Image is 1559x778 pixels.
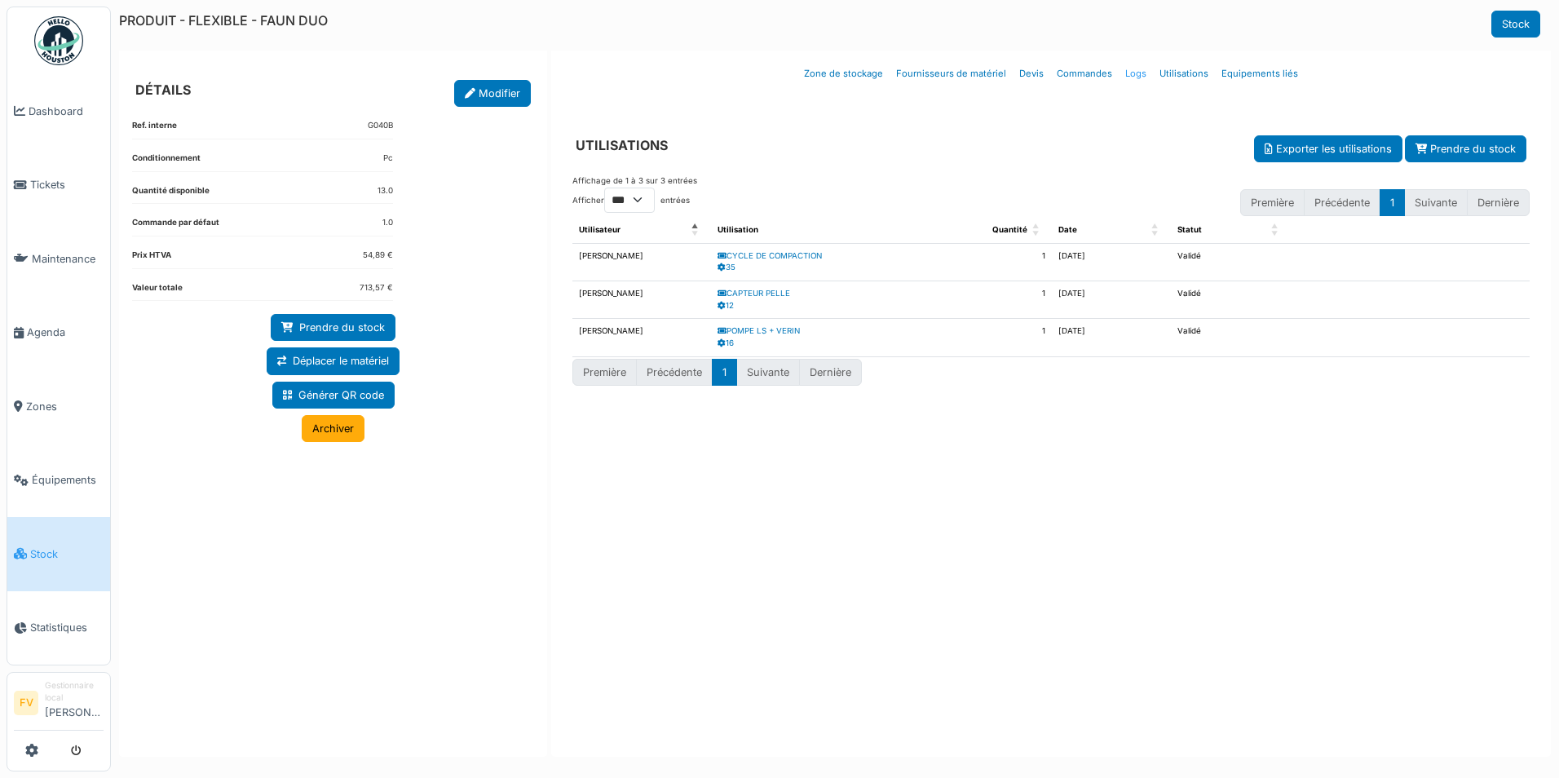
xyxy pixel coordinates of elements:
[579,225,621,234] span: Utilisateur
[368,120,393,132] dd: G040B
[1119,55,1153,93] a: Logs
[604,188,655,213] select: Afficherentrées
[360,282,393,294] dd: 713,57 €
[14,679,104,731] a: FV Gestionnaire local[PERSON_NAME]
[1171,243,1291,281] td: Validé
[572,243,711,281] td: [PERSON_NAME]
[1177,225,1202,234] span: Statut
[718,251,822,260] a: CYCLE DE COMPACTION
[7,296,110,370] a: Agenda
[992,225,1027,234] span: Quantité
[119,13,328,29] h6: PRODUIT - FLEXIBLE - FAUN DUO
[27,325,104,340] span: Agenda
[718,301,734,310] a: 12
[132,217,219,236] dt: Commande par défaut
[932,281,1052,319] td: 1
[718,326,800,335] a: POMPE LS + VERIN
[271,314,395,341] a: Prendre du stock
[32,251,104,267] span: Maintenance
[135,82,191,98] h6: DÉTAILS
[132,153,201,171] dt: Conditionnement
[797,55,890,93] a: Zone de stockage
[7,148,110,223] a: Tickets
[932,243,1052,281] td: 1
[32,472,104,488] span: Équipements
[932,319,1052,356] td: 1
[302,415,364,442] a: Archiver
[572,175,697,188] div: Affichage de 1 à 3 sur 3 entrées
[890,55,1013,93] a: Fournisseurs de matériel
[1171,319,1291,356] td: Validé
[718,289,790,298] a: CAPTEUR PELLE
[576,138,668,153] h6: UTILISATIONS
[7,369,110,444] a: Zones
[378,185,393,197] dd: 13.0
[132,282,183,301] dt: Valeur totale
[45,679,104,705] div: Gestionnaire local
[363,250,393,262] dd: 54,89 €
[572,281,711,319] td: [PERSON_NAME]
[454,80,531,107] a: Modifier
[34,16,83,65] img: Badge_color-CXgf-gQk.svg
[14,691,38,715] li: FV
[29,104,104,119] span: Dashboard
[718,225,758,234] span: Utilisation
[132,185,210,204] dt: Quantité disponible
[572,319,711,356] td: [PERSON_NAME]
[30,177,104,192] span: Tickets
[132,250,171,268] dt: Prix HTVA
[272,382,395,409] a: Générer QR code
[132,120,177,139] dt: Ref. interne
[1052,243,1172,281] td: [DATE]
[1380,189,1405,216] button: 1
[7,74,110,148] a: Dashboard
[7,444,110,518] a: Équipements
[7,591,110,665] a: Statistiques
[712,359,737,386] button: 1
[572,188,690,213] label: Afficher entrées
[1013,55,1050,93] a: Devis
[1052,319,1172,356] td: [DATE]
[26,399,104,414] span: Zones
[382,217,393,229] dd: 1.0
[7,222,110,296] a: Maintenance
[383,153,393,165] dd: Pc
[30,620,104,635] span: Statistiques
[1058,225,1077,234] span: Date
[1153,55,1215,93] a: Utilisations
[691,218,701,243] span: Utilisateur: Activate to invert sorting
[1215,55,1305,93] a: Equipements liés
[267,347,400,374] a: Déplacer le matériel
[1240,189,1530,216] nav: pagination
[1052,281,1172,319] td: [DATE]
[1171,281,1291,319] td: Validé
[1271,218,1281,243] span: Statut: Activate to sort
[718,263,735,272] a: 35
[1151,218,1161,243] span: Date: Activate to sort
[45,679,104,727] li: [PERSON_NAME]
[1254,135,1402,162] button: Exporter les utilisations
[7,517,110,591] a: Stock
[572,359,1530,386] nav: pagination
[1032,218,1042,243] span: Quantité: Activate to sort
[30,546,104,562] span: Stock
[718,338,734,347] a: 16
[1405,135,1526,162] a: Prendre du stock
[1050,55,1119,93] a: Commandes
[1491,11,1540,38] a: Stock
